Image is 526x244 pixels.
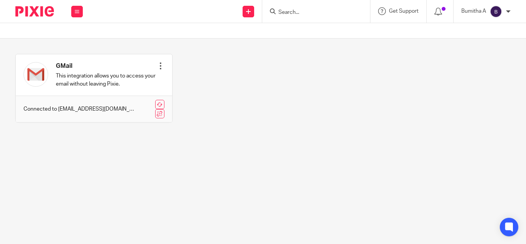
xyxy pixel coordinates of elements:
[15,6,54,17] img: Pixie
[56,62,157,70] h4: GMail
[278,9,347,16] input: Search
[23,62,48,87] img: gmail.svg
[56,72,157,88] p: This integration allows you to access your email without leaving Pixie.
[23,105,136,113] p: Connected to [EMAIL_ADDRESS][DOMAIN_NAME]
[461,7,486,15] p: Bumitha A
[389,8,419,14] span: Get Support
[490,5,502,18] img: svg%3E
